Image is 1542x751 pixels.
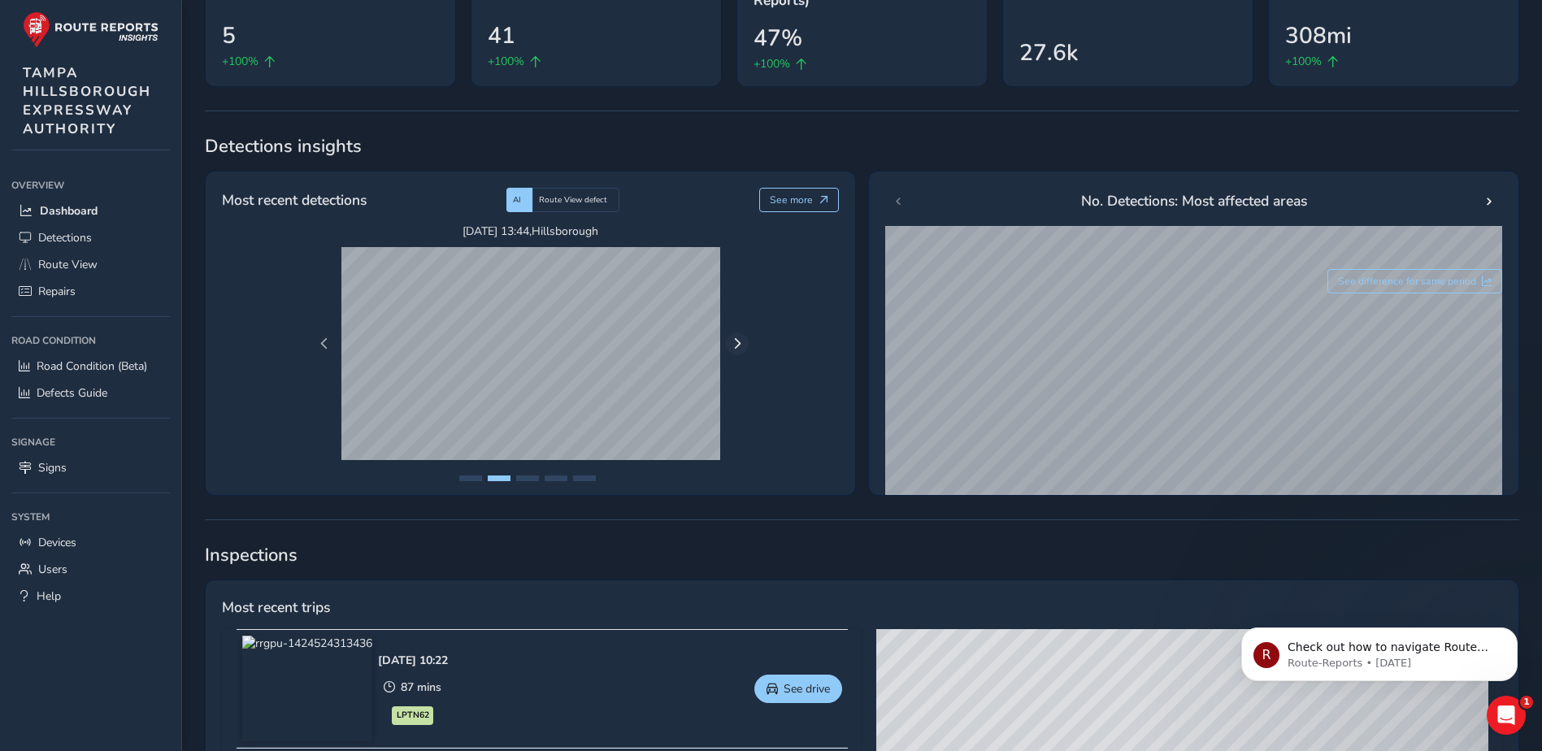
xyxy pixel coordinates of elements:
span: 1 [1520,696,1533,709]
div: AI [506,188,532,212]
span: No. Detections: Most affected areas [1081,190,1307,211]
div: Route View defect [532,188,619,212]
span: Dashboard [40,203,98,219]
span: Help [37,588,61,604]
span: Users [38,562,67,577]
span: +100% [222,53,258,70]
a: Road Condition (Beta) [11,353,170,380]
span: Inspections [205,543,1519,567]
span: 41 [488,19,515,53]
span: 308mi [1285,19,1352,53]
span: Repairs [38,284,76,299]
span: 5 [222,19,236,53]
div: Overview [11,173,170,198]
button: See drive [754,675,842,703]
div: System [11,505,170,529]
span: Route View defect [539,194,607,206]
span: LPTN62 [397,709,429,722]
button: See more [759,188,840,212]
span: [DATE] 13:44 , Hillsborough [341,224,720,239]
span: 87 mins [401,679,441,695]
span: TAMPA HILLSBOROUGH EXPRESSWAY AUTHORITY [23,63,151,138]
span: Defects Guide [37,385,107,401]
span: Road Condition (Beta) [37,358,147,374]
button: Page 4 [545,475,567,481]
span: See difference for same period [1338,275,1476,288]
img: rr logo [23,11,159,48]
div: [DATE] 10:22 [378,653,448,668]
span: Most recent trips [222,597,330,618]
button: Previous Page [313,332,336,355]
a: Dashboard [11,198,170,224]
div: Signage [11,430,170,454]
button: Page 5 [573,475,596,481]
span: Devices [38,535,76,550]
a: Route View [11,251,170,278]
span: Detections insights [205,134,1519,158]
a: Repairs [11,278,170,305]
span: See more [770,193,813,206]
div: Road Condition [11,328,170,353]
a: Defects Guide [11,380,170,406]
a: Help [11,583,170,610]
span: Detections [38,230,92,245]
span: 47% [754,21,802,55]
button: Page 3 [516,475,539,481]
a: Devices [11,529,170,556]
button: Next Page [726,332,749,355]
a: Signs [11,454,170,481]
span: 27.6k [1019,36,1078,70]
span: AI [513,194,521,206]
img: rrgpu-1424524313436 [242,636,372,741]
span: +100% [488,53,524,70]
button: Page 2 [488,475,510,481]
span: See drive [784,681,830,697]
span: +100% [1285,53,1322,70]
iframe: Intercom live chat [1487,696,1526,735]
button: See difference for same period [1327,269,1503,293]
span: Signs [38,460,67,475]
span: Route View [38,257,98,272]
a: Detections [11,224,170,251]
a: Users [11,556,170,583]
span: +100% [754,55,790,72]
button: Page 1 [459,475,482,481]
span: Most recent detections [222,189,367,211]
iframe: Intercom notifications message [1217,593,1542,707]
